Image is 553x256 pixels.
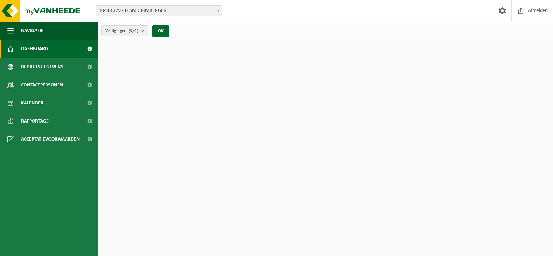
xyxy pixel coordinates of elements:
span: Bedrijfsgegevens [21,58,63,76]
button: Vestigingen(9/9) [101,25,148,36]
span: Dashboard [21,40,48,58]
span: Contactpersonen [21,76,63,94]
span: Vestigingen [105,26,138,37]
span: 10-961329 - TEAM GRIMBERGEN [96,6,222,16]
span: Kalender [21,94,43,112]
count: (9/9) [128,29,138,33]
span: Rapportage [21,112,49,130]
span: 10-961329 - TEAM GRIMBERGEN [96,5,222,16]
span: Navigatie [21,22,43,40]
button: OK [152,25,169,37]
span: Acceptatievoorwaarden [21,130,80,148]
